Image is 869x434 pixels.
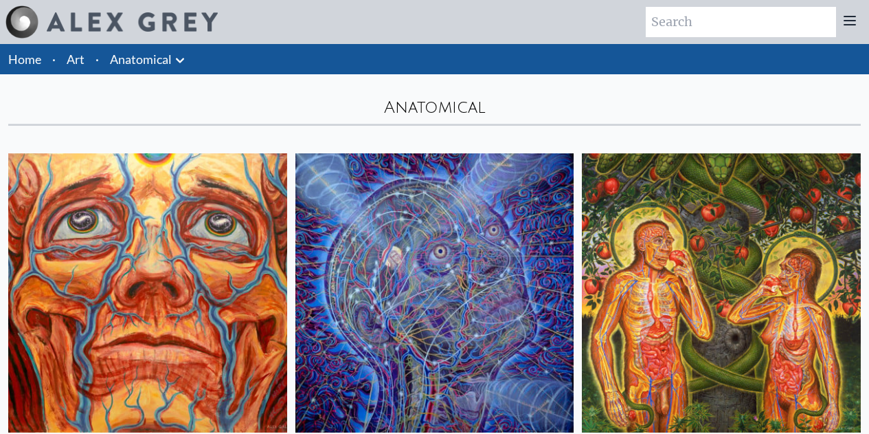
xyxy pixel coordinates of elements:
[110,50,172,69] a: Anatomical
[90,44,104,74] li: ·
[47,44,61,74] li: ·
[8,52,41,67] a: Home
[67,50,84,69] a: Art
[8,96,861,118] div: Anatomical
[646,7,836,37] input: Search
